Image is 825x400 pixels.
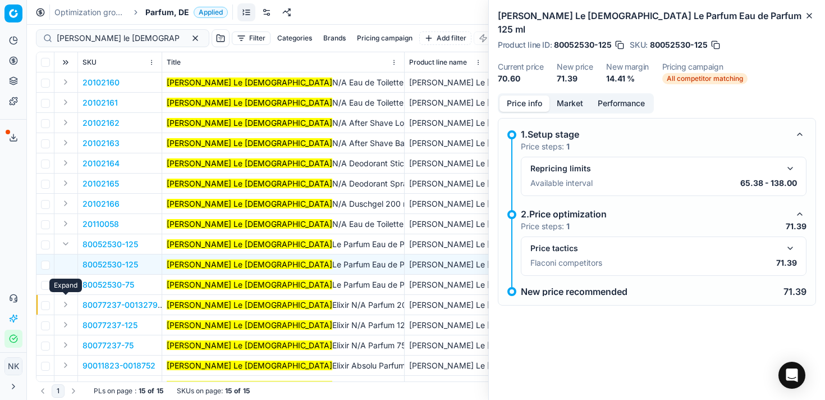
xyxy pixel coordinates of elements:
[145,7,228,18] span: Parfum, DEApplied
[67,384,80,398] button: Go to next page
[167,98,429,107] span: N/A Eau de Toilette 125 ml
[530,163,779,174] div: Repricing limits
[409,138,484,149] div: [PERSON_NAME] Le [DEMOGRAPHIC_DATA] N/A After Shave Balsam 100 ml
[59,75,72,89] button: Expand
[167,260,332,269] mark: [PERSON_NAME] Le [DEMOGRAPHIC_DATA]
[778,362,805,389] div: Open Intercom Messenger
[786,221,806,232] p: 71.39
[167,158,332,168] mark: [PERSON_NAME] Le [DEMOGRAPHIC_DATA]
[409,178,484,189] div: [PERSON_NAME] Le [DEMOGRAPHIC_DATA] N/A Deodorant Spray 150 ml
[167,280,332,289] mark: [PERSON_NAME] Le [DEMOGRAPHIC_DATA]
[145,7,189,18] span: Parfum, DE
[521,128,789,141] div: 1.Setup stage
[167,138,448,148] span: N/A After Shave Balsam 100 ml
[5,358,22,375] span: NK
[59,237,72,251] button: Expand
[59,116,72,129] button: Expand
[167,199,411,208] span: N/A Duschgel 200 ml
[498,9,816,36] h2: [PERSON_NAME] Le [DEMOGRAPHIC_DATA] Le Parfum Eau de Parfum 125 ml
[167,98,332,107] mark: [PERSON_NAME] Le [DEMOGRAPHIC_DATA]
[82,380,155,392] button: 90011823-0018754
[167,138,332,148] mark: [PERSON_NAME] Le [DEMOGRAPHIC_DATA]
[167,381,431,390] span: Elixir Absolu Parfum 125 ml
[82,259,138,270] span: 80052530-125
[82,360,155,371] button: 90011823-0018752
[177,387,223,396] span: SKUs on page :
[419,31,471,45] button: Add filter
[409,299,484,311] div: [PERSON_NAME] Le [DEMOGRAPHIC_DATA] Elixir N/A Parfum 200 ml
[82,77,120,88] button: 20102160
[554,39,612,51] span: 80052530-125
[59,217,72,230] button: Expand
[521,287,627,296] p: New price recommended
[59,197,72,210] button: Expand
[148,387,154,396] strong: of
[606,63,649,71] dt: New margin
[409,340,484,351] div: [PERSON_NAME] Le [DEMOGRAPHIC_DATA] Elixir N/A Parfum 75 ml
[167,340,416,350] span: Elixir N/A Parfum 75 ml
[740,178,797,189] p: 65.38 - 138.00
[82,117,120,129] button: 20102162
[167,239,452,249] span: Le Parfum Eau de Parfum 125 ml
[167,320,332,330] mark: [PERSON_NAME] Le [DEMOGRAPHIC_DATA]
[82,320,137,331] span: 80077237-125
[566,221,570,231] strong: 1
[273,31,317,45] button: Categories
[54,7,126,18] a: Optimization groups
[52,384,65,398] button: 1
[409,97,484,108] div: [PERSON_NAME] Le [DEMOGRAPHIC_DATA] N/A Eau de Toilette 125 ml
[243,387,250,396] strong: 15
[54,7,228,18] nav: breadcrumb
[82,279,134,290] button: 80052530-75
[59,96,72,109] button: Expand
[94,387,132,396] span: PLs on page
[36,384,49,398] button: Go to previous page
[167,78,332,87] mark: [PERSON_NAME] Le [DEMOGRAPHIC_DATA]
[167,78,425,87] span: N/A Eau de Toilette 75 ml
[409,279,484,290] div: [PERSON_NAME] Le [DEMOGRAPHIC_DATA] Le Parfum Eau de Parfum 75 ml
[409,117,484,129] div: [PERSON_NAME] Le [DEMOGRAPHIC_DATA] N/A After Shave Lotion 125 ml
[82,158,120,169] span: 20102164
[167,219,332,229] mark: [PERSON_NAME] Le [DEMOGRAPHIC_DATA]
[36,384,80,398] nav: pagination
[630,41,648,49] span: SKU :
[82,239,138,250] button: 80052530-125
[530,243,779,254] div: Price tactics
[82,97,118,108] button: 20102161
[606,73,649,84] dd: 14.41 %
[82,340,134,351] button: 80077237-75
[319,31,350,45] button: Brands
[167,300,423,310] span: Elixir N/A Parfum 200 ml
[82,58,97,67] span: SKU
[662,73,748,84] span: All competitor matching
[499,96,549,112] button: Price info
[409,259,484,270] div: [PERSON_NAME] Le [DEMOGRAPHIC_DATA] Le Parfum Eau de Parfum 125 ml
[167,381,332,390] mark: [PERSON_NAME] Le [DEMOGRAPHIC_DATA]
[59,136,72,149] button: Expand
[167,300,332,310] mark: [PERSON_NAME] Le [DEMOGRAPHIC_DATA]
[409,77,484,88] div: [PERSON_NAME] Le [DEMOGRAPHIC_DATA] N/A Eau de Toilette 75 ml
[167,260,452,269] span: Le Parfum Eau de Parfum 125 ml
[409,219,484,230] div: [PERSON_NAME] Le [DEMOGRAPHIC_DATA] N/A Eau de Toilette 40 ml
[167,118,443,128] span: N/A After Shave Lotion 125 ml
[549,96,590,112] button: Market
[59,338,72,352] button: Expand
[498,63,543,71] dt: Current price
[530,257,602,269] p: Flaconi competitors
[82,178,119,189] button: 20102165
[82,198,120,210] button: 20102166
[662,63,748,71] dt: Pricing campaign
[167,179,332,188] mark: [PERSON_NAME] Le [DEMOGRAPHIC_DATA]
[409,158,484,169] div: [PERSON_NAME] Le [DEMOGRAPHIC_DATA] N/A Deodorant Stick 75 g
[167,320,420,330] span: Elixir N/A Parfum 125 ml
[82,299,158,311] button: 80077237-0013279
[194,7,228,18] span: Applied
